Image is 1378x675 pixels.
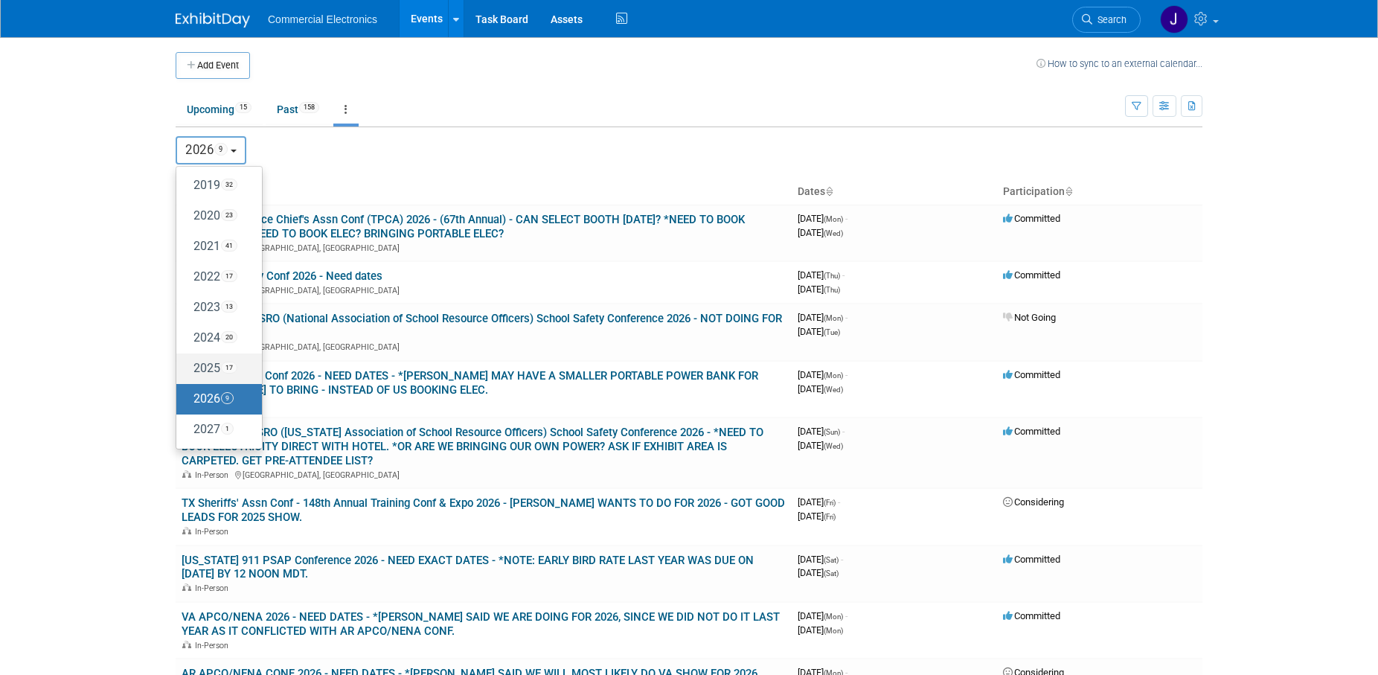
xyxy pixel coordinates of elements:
[1003,213,1060,224] span: Committed
[824,328,840,336] span: (Tue)
[824,442,843,450] span: (Wed)
[176,13,250,28] img: ExhibitDay
[268,13,377,25] span: Commercial Electronics
[798,312,847,323] span: [DATE]
[184,173,247,198] label: 2019
[266,95,330,124] a: Past158
[798,610,847,621] span: [DATE]
[221,270,237,282] span: 17
[195,527,233,537] span: In-Person
[182,269,382,283] a: TX Public Safety Conf 2026 - Need dates
[838,496,840,508] span: -
[182,284,786,295] div: [GEOGRAPHIC_DATA], [GEOGRAPHIC_DATA]
[824,229,843,237] span: (Wed)
[1003,269,1060,281] span: Committed
[221,240,237,252] span: 41
[221,179,237,191] span: 32
[221,331,237,343] span: 20
[182,468,786,480] div: [GEOGRAPHIC_DATA], [GEOGRAPHIC_DATA]
[182,312,782,339] a: 36th Annual NASRO (National Association of School Resource Officers) School Safety Conference 202...
[845,369,847,380] span: -
[182,213,745,240] a: [US_STATE] Police Chief's Assn Conf (TPCA) 2026 - (67th Annual) - CAN SELECT BOOTH [DATE]? *NEED ...
[1003,554,1060,565] span: Committed
[221,209,237,221] span: 23
[221,392,234,404] span: 9
[221,301,237,313] span: 13
[798,269,845,281] span: [DATE]
[798,511,836,522] span: [DATE]
[824,513,836,521] span: (Fri)
[825,185,833,197] a: Sort by Start Date
[182,340,786,352] div: [GEOGRAPHIC_DATA], [GEOGRAPHIC_DATA]
[184,265,247,289] label: 2022
[997,179,1202,205] th: Participation
[184,356,247,381] label: 2025
[299,102,319,113] span: 158
[221,362,237,374] span: 17
[1003,312,1056,323] span: Not Going
[195,583,233,593] span: In-Person
[182,241,786,253] div: [GEOGRAPHIC_DATA], [GEOGRAPHIC_DATA]
[1003,610,1060,621] span: Committed
[841,554,843,565] span: -
[182,554,754,581] a: [US_STATE] 911 PSAP Conference 2026 - NEED EXACT DATES - *NOTE: EARLY BIRD RATE LAST YEAR WAS DUE...
[824,286,840,294] span: (Thu)
[824,215,843,223] span: (Mon)
[176,95,263,124] a: Upcoming15
[824,499,836,507] span: (Fri)
[176,52,250,79] button: Add Event
[221,423,234,435] span: 1
[184,387,247,412] label: 2026
[1036,58,1202,69] a: How to sync to an external calendar...
[798,326,840,337] span: [DATE]
[184,295,247,320] label: 2023
[798,496,840,508] span: [DATE]
[824,556,839,564] span: (Sat)
[845,312,847,323] span: -
[195,641,233,650] span: In-Person
[798,383,843,394] span: [DATE]
[842,269,845,281] span: -
[182,426,763,467] a: 13th Annual TASRO ([US_STATE] Association of School Resource Officers) School Safety Conference 2...
[184,204,247,228] label: 2020
[214,143,228,156] span: 9
[1003,496,1064,508] span: Considering
[182,496,785,524] a: TX Sheriffs' Assn Conf - 148th Annual Training Conf & Expo 2026 - [PERSON_NAME] WANTS TO DO FOR 2...
[235,102,251,113] span: 15
[824,612,843,621] span: (Mon)
[798,567,839,578] span: [DATE]
[798,227,843,238] span: [DATE]
[195,470,233,480] span: In-Person
[824,569,839,578] span: (Sat)
[1092,14,1127,25] span: Search
[824,314,843,322] span: (Mon)
[798,213,847,224] span: [DATE]
[842,426,845,437] span: -
[798,624,843,636] span: [DATE]
[792,179,997,205] th: Dates
[184,234,247,259] label: 2021
[1160,5,1188,33] img: Jennifer Roosa
[182,641,191,648] img: In-Person Event
[798,369,847,380] span: [DATE]
[184,326,247,351] label: 2024
[845,610,847,621] span: -
[1072,7,1141,33] a: Search
[182,583,191,591] img: In-Person Event
[1065,185,1072,197] a: Sort by Participation Type
[1003,369,1060,380] span: Committed
[176,136,246,164] button: 20269
[1003,426,1060,437] span: Committed
[798,426,845,437] span: [DATE]
[182,470,191,478] img: In-Person Event
[185,142,228,157] span: 2026
[824,371,843,380] span: (Mon)
[798,440,843,451] span: [DATE]
[824,272,840,280] span: (Thu)
[824,627,843,635] span: (Mon)
[176,179,792,205] th: Event
[798,554,843,565] span: [DATE]
[798,284,840,295] span: [DATE]
[824,428,840,436] span: (Sun)
[182,610,780,638] a: VA APCO/NENA 2026 - NEED DATES - *[PERSON_NAME] SAID WE ARE DOING FOR 2026, SINCE WE DID NOT DO I...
